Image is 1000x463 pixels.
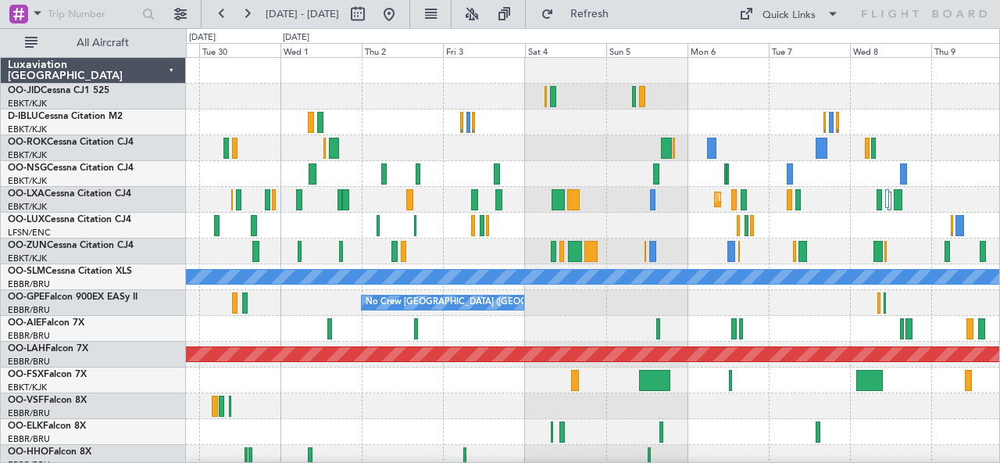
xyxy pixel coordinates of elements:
[8,124,47,135] a: EBKT/KJK
[8,112,38,121] span: D-IBLU
[762,8,816,23] div: Quick Links
[8,189,131,199] a: OO-LXACessna Citation CJ4
[8,241,47,250] span: OO-ZUN
[731,2,847,27] button: Quick Links
[8,370,44,379] span: OO-FSX
[8,98,47,109] a: EBKT/KJK
[8,422,43,431] span: OO-ELK
[8,215,45,224] span: OO-LUX
[8,138,47,147] span: OO-ROK
[8,382,47,393] a: EBKT/KJK
[8,422,86,431] a: OO-ELKFalcon 8X
[8,267,45,276] span: OO-SLM
[8,330,50,342] a: EBBR/BRU
[8,163,47,173] span: OO-NSG
[366,291,627,314] div: No Crew [GEOGRAPHIC_DATA] ([GEOGRAPHIC_DATA] National)
[41,38,165,48] span: All Aircraft
[8,396,87,405] a: OO-VSFFalcon 8X
[362,43,443,57] div: Thu 2
[769,43,850,57] div: Tue 7
[283,31,309,45] div: [DATE]
[8,175,47,187] a: EBKT/KJK
[8,163,134,173] a: OO-NSGCessna Citation CJ4
[525,43,606,57] div: Sat 4
[266,7,339,21] span: [DATE] - [DATE]
[8,138,134,147] a: OO-ROKCessna Citation CJ4
[8,215,131,224] a: OO-LUXCessna Citation CJ4
[8,86,41,95] span: OO-JID
[8,293,45,302] span: OO-GPE
[8,267,132,276] a: OO-SLMCessna Citation XLS
[8,253,47,264] a: EBKT/KJK
[8,201,47,213] a: EBKT/KJK
[8,241,134,250] a: OO-ZUNCessna Citation CJ4
[8,344,88,354] a: OO-LAHFalcon 7X
[8,293,137,302] a: OO-GPEFalcon 900EX EASy II
[8,356,50,368] a: EBBR/BRU
[719,188,901,211] div: Planned Maint Kortrijk-[GEOGRAPHIC_DATA]
[8,189,45,199] span: OO-LXA
[199,43,280,57] div: Tue 30
[687,43,769,57] div: Mon 6
[443,43,524,57] div: Fri 3
[8,318,84,328] a: OO-AIEFalcon 7X
[8,227,51,239] a: LFSN/ENC
[8,86,109,95] a: OO-JIDCessna CJ1 525
[850,43,931,57] div: Wed 8
[280,43,362,57] div: Wed 1
[8,318,41,328] span: OO-AIE
[8,447,91,457] a: OO-HHOFalcon 8X
[189,31,216,45] div: [DATE]
[8,304,50,316] a: EBBR/BRU
[8,370,87,379] a: OO-FSXFalcon 7X
[534,2,627,27] button: Refresh
[8,278,50,290] a: EBBR/BRU
[8,149,47,161] a: EBKT/KJK
[17,31,170,56] button: All Aircraft
[606,43,687,57] div: Sun 5
[8,447,48,457] span: OO-HHO
[8,433,50,445] a: EBBR/BRU
[8,112,123,121] a: D-IBLUCessna Citation M2
[8,344,45,354] span: OO-LAH
[557,9,623,20] span: Refresh
[8,396,44,405] span: OO-VSF
[8,407,50,419] a: EBBR/BRU
[48,2,137,26] input: Trip Number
